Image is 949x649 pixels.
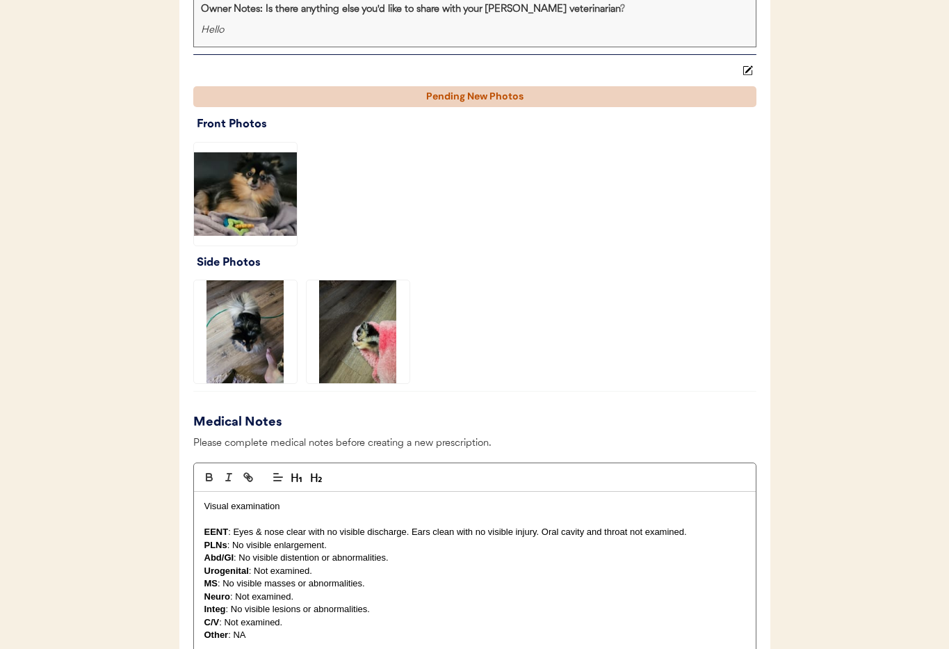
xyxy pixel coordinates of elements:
[199,90,751,104] div: Pending New Photos
[194,280,297,383] img: 1000001167.jpg
[204,591,231,602] strong: Neuro
[204,526,745,538] p: : Eyes & nose clear with no visible discharge. Ears clean with no visible injury. Oral cavity and...
[193,435,756,460] div: Please complete medical notes before creating a new prescription.
[204,616,745,629] p: : Not examined.
[204,630,229,640] strong: Other
[204,591,745,603] p: : Not examined.
[204,552,234,563] strong: Abd/GI
[307,280,409,383] img: 1000001026.jpg
[204,578,218,588] strong: MS
[204,604,226,614] strong: Integ
[204,617,220,627] strong: C/V
[194,143,297,246] img: 1000002639.jpg
[204,539,745,552] p: : No visible enlargement.
[204,577,745,590] p: : No visible masses or abnormalities.
[193,413,311,432] div: Medical Notes
[204,565,745,577] p: : Not examined.
[204,603,745,616] p: : No visible lesions or abnormalities.
[268,469,288,486] span: Text alignment
[201,4,625,15] strong: Owner Notes: Is there anything else you'd like to share with your [PERSON_NAME] veterinarian?
[204,552,745,564] p: : No visible distention or abnormalities.
[201,25,224,35] em: Hello
[204,540,227,550] strong: PLNs
[197,253,756,273] div: Side Photos
[204,566,249,576] strong: Urogenital
[204,500,745,513] p: Visual examination
[204,629,745,641] p: : NA
[197,115,756,134] div: Front Photos
[204,527,229,537] strong: EENT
